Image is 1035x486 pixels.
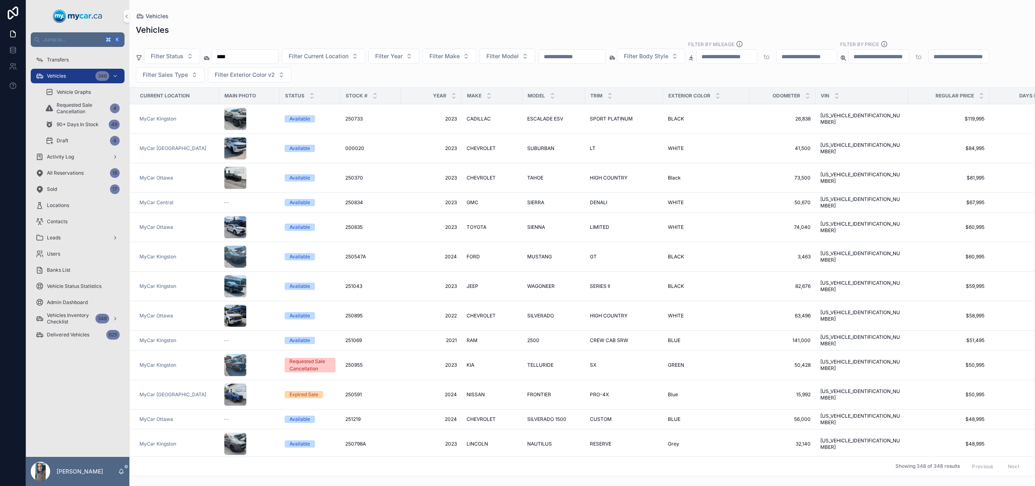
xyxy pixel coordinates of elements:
a: $51,495 [913,337,984,344]
a: [US_VEHICLE_IDENTIFICATION_NUMBER] [820,142,904,155]
a: CADILLAC [467,116,517,122]
a: Transfers [31,53,125,67]
a: $84,995 [913,145,984,152]
a: Available [285,115,336,123]
a: Banks List [31,263,125,277]
span: SERIES II [590,283,610,289]
span: MUSTANG [527,254,552,260]
a: Available [285,312,336,319]
span: Filter Current Location [289,52,349,60]
button: Select Button [282,49,365,64]
a: [US_VEHICLE_IDENTIFICATION_NUMBER] [820,221,904,234]
span: WHITE [668,145,684,152]
span: MyCar Ottawa [139,224,173,230]
span: ESCALADE ESV [527,116,563,122]
a: 90+ Days In Stock49 [40,117,125,132]
a: 2500 [527,337,580,344]
a: $58,995 [913,313,984,319]
span: Filter Exterior Color v2 [215,71,275,79]
a: MyCar Kingston [139,254,214,260]
a: Available [285,337,336,344]
a: Delivered Vehicles625 [31,328,125,342]
span: TAHOE [527,175,543,181]
a: 250547A [345,254,396,260]
span: -- [224,199,229,206]
span: 000020 [345,145,364,152]
a: 50,670 [754,199,811,206]
span: $67,995 [913,199,984,206]
button: Select Button [422,49,476,64]
div: 49 [109,120,120,129]
a: Locations [31,198,125,213]
a: 250733 [345,116,396,122]
a: 74,040 [754,224,811,230]
span: CHEVROLET [467,175,496,181]
a: GMC [467,199,517,206]
a: ESCALADE ESV [527,116,580,122]
span: MyCar Kingston [139,116,176,122]
a: MyCar Kingston [139,283,176,289]
div: 348 [95,314,109,323]
a: WHITE [668,199,744,206]
a: 250835 [345,224,396,230]
a: RAM [467,337,517,344]
span: 2023 [406,116,457,122]
a: JEEP [467,283,517,289]
div: 348 [95,71,109,81]
div: Available [289,283,310,290]
span: Filter Model [486,52,519,60]
span: 251043 [345,283,362,289]
span: 2022 [406,313,457,319]
span: 82,676 [754,283,811,289]
button: Jump to...K [31,32,125,47]
span: FORD [467,254,480,260]
a: 2023 [406,199,457,206]
a: 73,500 [754,175,811,181]
span: Vehicle Graphs [57,89,91,95]
a: [US_VEHICLE_IDENTIFICATION_NUMBER] [820,334,904,347]
a: $119,995 [913,116,984,122]
a: MyCar Ottawa [139,175,214,181]
div: Available [289,115,310,123]
a: MyCar [GEOGRAPHIC_DATA] [139,145,214,152]
a: 250370 [345,175,396,181]
span: Filter Year [375,52,403,60]
span: CADILLAC [467,116,491,122]
span: Locations [47,202,69,209]
span: 2024 [406,254,457,260]
span: [US_VEHICLE_IDENTIFICATION_NUMBER] [820,250,904,263]
span: HIGH COUNTRY [590,175,627,181]
a: TOYOTA [467,224,517,230]
a: Sold17 [31,182,125,197]
a: 2023 [406,283,457,289]
span: 141,000 [754,337,811,344]
a: SERIES II [590,283,658,289]
a: Available [285,283,336,290]
span: 41,500 [754,145,811,152]
a: MyCar Kingston [139,254,176,260]
span: WAGONEER [527,283,555,289]
a: MyCar Kingston [139,116,214,122]
span: Filter Make [429,52,460,60]
span: BLUE [668,337,680,344]
div: Available [289,312,310,319]
span: MyCar Ottawa [139,175,173,181]
a: $81,995 [913,175,984,181]
a: Vehicle Graphs [40,85,125,99]
a: MyCar Kingston [139,283,214,289]
span: Filter Sales Type [143,71,188,79]
a: WHITE [668,145,744,152]
span: [US_VEHICLE_IDENTIFICATION_NUMBER] [820,196,904,209]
